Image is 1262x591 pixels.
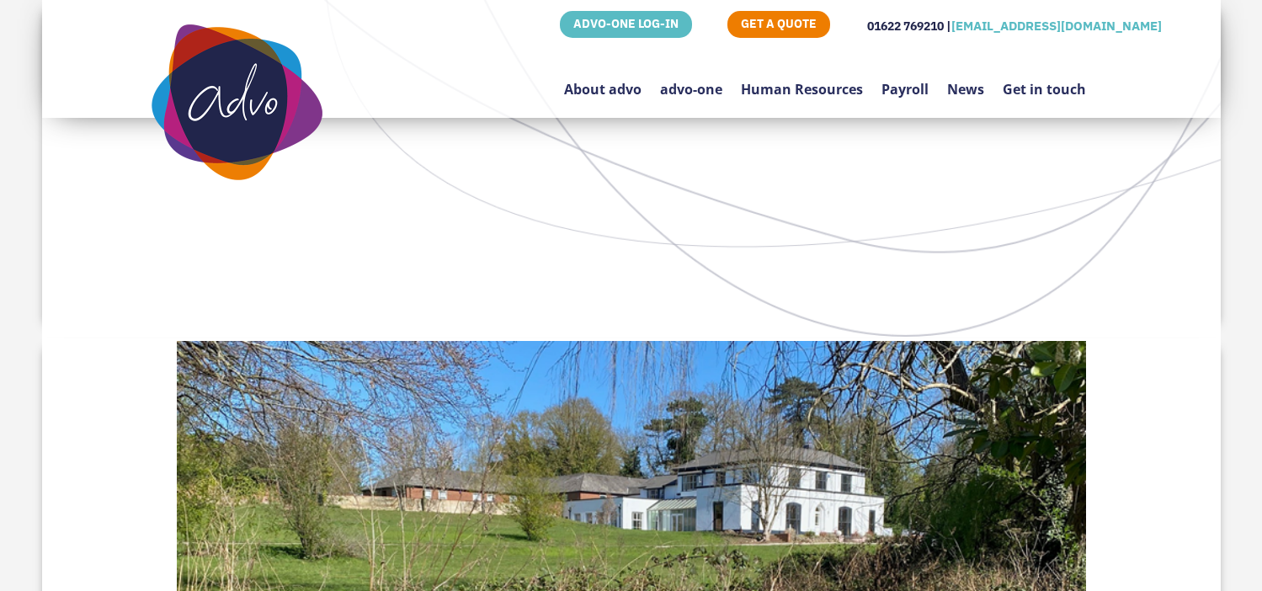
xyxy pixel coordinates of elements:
a: advo-one [660,41,722,121]
a: News [947,41,984,121]
span: 01622 769210 | [867,19,951,34]
a: ADVO-ONE LOG-IN [560,11,692,38]
a: About advo [564,41,642,121]
a: [EMAIL_ADDRESS][DOMAIN_NAME] [951,18,1162,34]
a: Get in touch [1003,41,1086,121]
a: GET A QUOTE [727,11,830,38]
a: Payroll [881,41,929,121]
a: Human Resources [741,41,863,121]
